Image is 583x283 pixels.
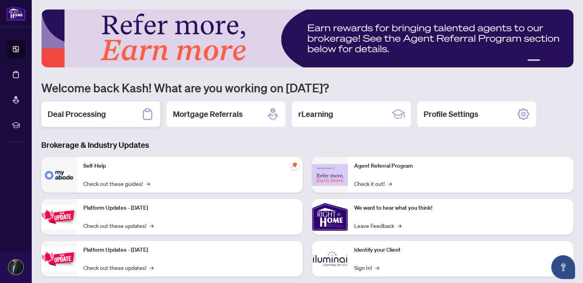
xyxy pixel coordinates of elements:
[41,10,573,67] img: Slide 0
[375,263,379,272] span: →
[83,246,296,254] p: Platform Updates - [DATE]
[150,263,153,272] span: →
[83,263,153,272] a: Check out these updates!→
[354,246,567,254] p: Identify your Client
[354,204,567,212] p: We want to hear what you think!
[354,221,401,230] a: Leave Feedback→
[41,205,77,229] img: Platform Updates - July 21, 2025
[556,59,559,63] button: 4
[298,109,333,120] h2: rLearning
[527,59,540,63] button: 1
[354,179,392,188] a: Check it out!→
[543,59,547,63] button: 2
[312,241,348,277] img: Identify your Client
[562,59,566,63] button: 5
[41,80,573,95] h1: Welcome back Kash! What are you working on [DATE]?
[41,157,77,193] img: Self-Help
[83,204,296,212] p: Platform Updates - [DATE]
[424,109,478,120] h2: Profile Settings
[83,162,296,170] p: Self-Help
[312,199,348,235] img: We want to hear what you think!
[8,260,23,275] img: Profile Icon
[290,160,299,170] span: pushpin
[6,6,25,21] img: logo
[173,109,243,120] h2: Mortgage Referrals
[83,179,150,188] a: Check out these guides!→
[354,162,567,170] p: Agent Referral Program
[41,247,77,272] img: Platform Updates - July 8, 2025
[312,164,348,186] img: Agent Referral Program
[41,140,573,151] h3: Brokerage & Industry Updates
[146,179,150,188] span: →
[48,109,106,120] h2: Deal Processing
[388,179,392,188] span: →
[397,221,401,230] span: →
[150,221,153,230] span: →
[354,263,379,272] a: Sign In!→
[83,221,153,230] a: Check out these updates!→
[551,255,575,279] button: Open asap
[550,59,553,63] button: 3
